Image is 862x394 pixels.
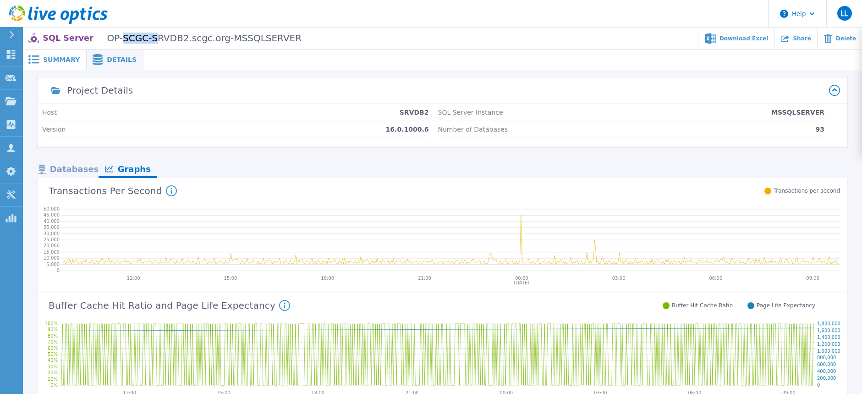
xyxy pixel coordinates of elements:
[44,250,60,255] text: 15,000
[719,36,768,41] span: Download Excel
[224,276,237,281] text: 15:00
[49,185,177,196] h4: Transactions Per Second
[44,237,60,242] text: 25,000
[38,162,99,178] div: Databases
[43,56,80,63] span: Summary
[44,225,60,230] text: 35,000
[107,56,137,63] span: Details
[127,276,140,281] text: 12:00
[840,10,848,17] span: LL
[817,328,840,333] text: 1,600,000
[400,109,429,116] p: SRVDB2
[817,355,836,361] text: 800,000
[44,255,60,261] text: 10,000
[43,33,302,44] p: SQL Server
[48,358,58,363] text: 40%
[515,280,530,285] text: [DATE]
[817,342,840,347] text: 1,200,000
[48,327,58,333] text: 90%
[438,109,503,116] p: SQL Server Instance
[817,349,840,354] text: 1,000,000
[57,268,60,273] text: 0
[48,352,58,357] text: 50%
[49,300,290,311] h4: Buffer Cache Hit Ratio and Page Life Expectancy
[438,126,508,133] p: Number of Databases
[386,126,429,133] p: 16.0.1000.6
[42,109,57,116] p: Host
[817,369,836,374] text: 400,000
[771,109,824,116] p: MSSQLSERVER
[672,302,733,309] span: Buffer Hit Cache Ratio
[774,188,840,194] span: Transactions per second
[418,276,432,281] text: 21:00
[816,126,824,133] p: 93
[44,213,60,218] text: 45,000
[46,262,60,267] text: 5,000
[101,33,302,44] span: OP-SCGC-SRVDB2.scgc.org-MSSQLSERVER
[99,162,157,178] div: Graphs
[321,276,335,281] text: 18:00
[817,335,840,340] text: 1,400,000
[50,383,58,388] text: 0%
[42,126,66,133] p: Version
[817,376,836,381] text: 200,000
[48,333,58,339] text: 80%
[807,276,821,281] text: 09:00
[44,244,60,249] text: 20,000
[817,383,820,388] text: 0
[48,339,58,344] text: 70%
[516,276,529,281] text: 00:00
[48,377,58,382] text: 10%
[67,86,133,95] div: Project Details
[44,231,60,236] text: 30,000
[48,370,58,375] text: 20%
[710,276,724,281] text: 06:00
[793,36,811,41] span: Share
[817,362,836,367] text: 600,000
[48,346,58,351] text: 60%
[44,321,58,326] text: 100%
[44,219,60,224] text: 40,000
[817,321,840,326] text: 1,800,000
[836,36,856,41] span: Delete
[48,364,58,369] text: 30%
[44,206,60,211] text: 50,000
[757,302,815,309] span: Page Life Expectancy
[613,276,626,281] text: 03:00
